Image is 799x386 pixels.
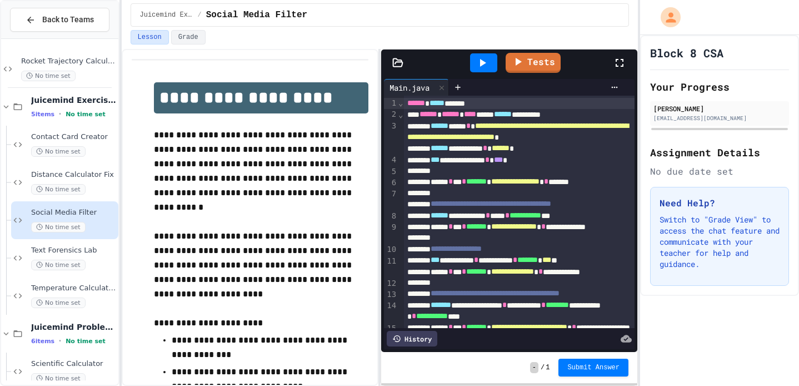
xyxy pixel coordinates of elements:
span: Text Forensics Lab [31,246,116,255]
button: Back to Teams [10,8,109,32]
div: 14 [384,300,398,323]
div: 11 [384,256,398,278]
div: 12 [384,278,398,289]
span: No time set [31,298,86,308]
span: 5 items [31,111,54,118]
div: 7 [384,189,398,211]
a: Tests [506,53,561,73]
span: Fold line [398,98,403,107]
div: 4 [384,155,398,166]
div: 8 [384,211,398,222]
span: No time set [66,111,106,118]
span: Submit Answer [567,363,620,372]
div: 10 [384,244,398,255]
div: [PERSON_NAME] [653,103,786,113]
span: / [541,363,545,372]
span: - [530,362,538,373]
span: • [59,110,61,118]
span: Back to Teams [42,14,94,26]
p: Switch to "Grade View" to access the chat feature and communicate with your teacher for help and ... [660,214,780,270]
span: No time set [21,71,76,81]
span: / [198,11,202,19]
div: 5 [384,166,398,177]
div: 1 [384,98,398,109]
span: No time set [31,146,86,157]
h3: Need Help? [660,196,780,210]
div: History [387,331,437,347]
span: Social Media Filter [31,208,116,217]
iframe: chat widget [752,342,788,375]
div: 3 [384,121,398,155]
span: Social Media Filter [206,8,307,22]
span: Fold line [398,110,403,119]
div: 9 [384,222,398,245]
span: Juicemind Exercises #3 [140,11,193,19]
span: 6 items [31,338,54,345]
span: • [59,336,61,345]
span: No time set [31,184,86,195]
h1: Block 8 CSA [650,45,723,61]
span: Temperature Calculator Helper [31,284,116,293]
div: No due date set [650,165,789,178]
div: [EMAIL_ADDRESS][DOMAIN_NAME] [653,114,786,122]
iframe: chat widget [707,293,788,340]
div: 15 [384,323,398,345]
span: No time set [31,260,86,270]
div: Main.java [384,79,449,96]
span: Distance Calculator Fix [31,170,116,180]
span: 1 [546,363,550,372]
div: Main.java [384,82,435,93]
div: 2 [384,109,398,120]
span: Juicemind Problem Set 2 [31,322,116,332]
button: Lesson [131,30,169,44]
span: Rocket Trajectory Calculator [21,57,116,66]
span: Scientific Calculator [31,359,116,369]
h2: Assignment Details [650,145,789,160]
div: 13 [384,289,398,300]
span: No time set [66,338,106,345]
span: No time set [31,222,86,232]
h2: Your Progress [650,79,789,95]
span: Juicemind Exercises #3 [31,95,116,105]
span: No time set [31,373,86,384]
button: Grade [171,30,206,44]
div: My Account [649,4,683,30]
span: Contact Card Creator [31,132,116,142]
button: Submit Answer [558,359,628,377]
div: 6 [384,177,398,189]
